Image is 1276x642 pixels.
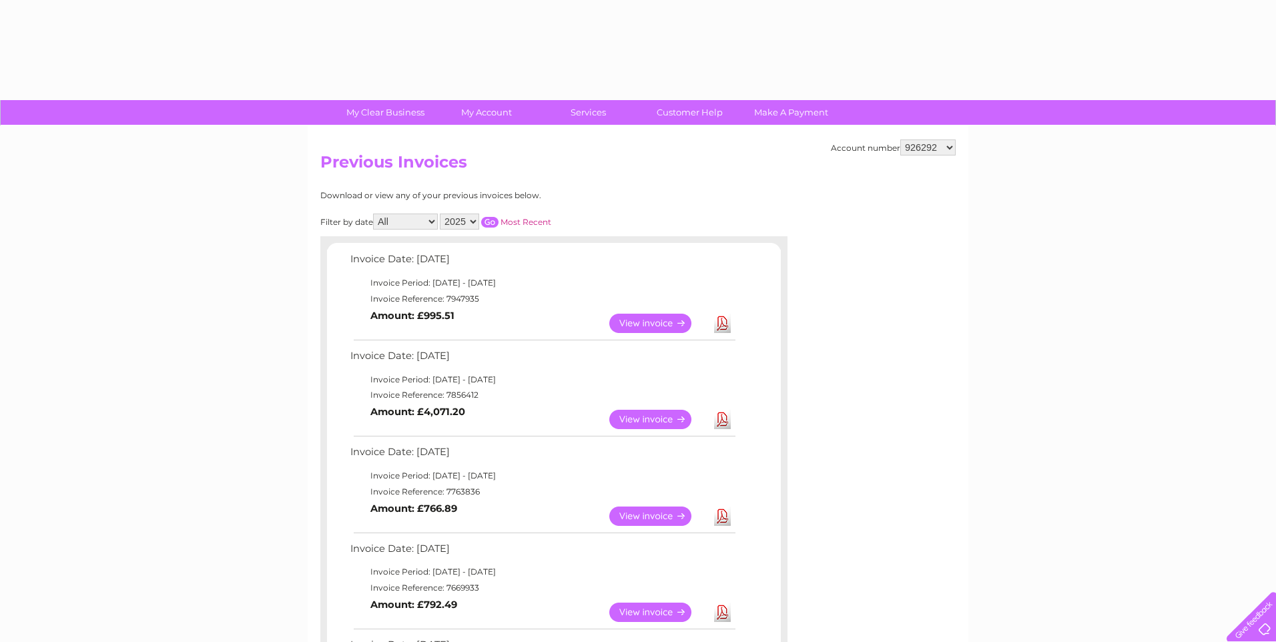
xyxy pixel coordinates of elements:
[330,100,440,125] a: My Clear Business
[347,468,737,484] td: Invoice Period: [DATE] - [DATE]
[347,387,737,403] td: Invoice Reference: 7856412
[347,564,737,580] td: Invoice Period: [DATE] - [DATE]
[347,275,737,291] td: Invoice Period: [DATE] - [DATE]
[533,100,643,125] a: Services
[370,310,454,322] b: Amount: £995.51
[714,314,731,333] a: Download
[501,217,551,227] a: Most Recent
[370,503,457,515] b: Amount: £766.89
[347,484,737,500] td: Invoice Reference: 7763836
[347,347,737,372] td: Invoice Date: [DATE]
[432,100,542,125] a: My Account
[714,410,731,429] a: Download
[609,410,707,429] a: View
[370,406,465,418] b: Amount: £4,071.20
[635,100,745,125] a: Customer Help
[347,580,737,596] td: Invoice Reference: 7669933
[320,214,671,230] div: Filter by date
[736,100,846,125] a: Make A Payment
[831,139,956,155] div: Account number
[320,191,671,200] div: Download or view any of your previous invoices below.
[347,250,737,275] td: Invoice Date: [DATE]
[714,507,731,526] a: Download
[370,599,457,611] b: Amount: £792.49
[347,372,737,388] td: Invoice Period: [DATE] - [DATE]
[714,603,731,622] a: Download
[347,540,737,565] td: Invoice Date: [DATE]
[609,507,707,526] a: View
[347,443,737,468] td: Invoice Date: [DATE]
[609,603,707,622] a: View
[609,314,707,333] a: View
[320,153,956,178] h2: Previous Invoices
[347,291,737,307] td: Invoice Reference: 7947935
